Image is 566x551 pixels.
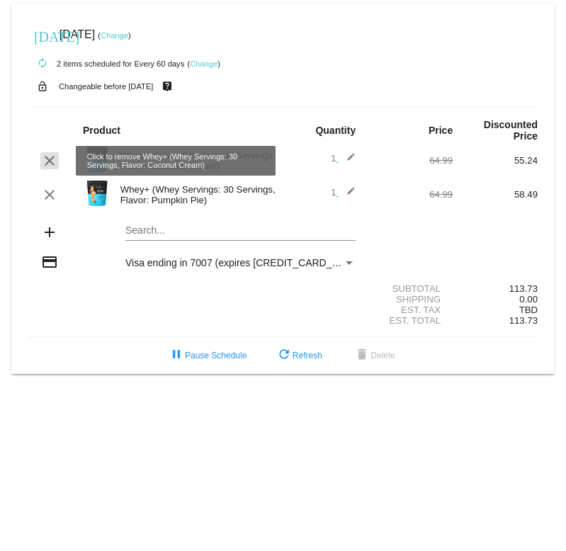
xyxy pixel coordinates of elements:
small: ( ) [98,31,131,40]
mat-icon: autorenew [34,55,51,72]
a: Change [190,59,217,68]
img: Image-1l-Whey-2lb-Coconut-Cream-Pie-1000x1000-1.png [83,145,111,174]
div: 113.73 [453,283,538,294]
mat-icon: [DATE] [34,27,51,44]
div: Subtotal [368,283,453,294]
mat-icon: edit [339,152,356,169]
div: Shipping [368,294,453,305]
span: Refresh [276,351,322,360]
mat-icon: clear [41,186,58,203]
mat-icon: add [41,224,58,241]
mat-icon: live_help [159,77,176,96]
div: 64.99 [368,155,453,166]
button: Refresh [264,343,334,368]
mat-icon: clear [41,152,58,169]
img: Image-1-Carousel-Whey-2lb-Pumpkin-Pie-no-badge.png [83,179,111,208]
div: 58.49 [453,189,538,200]
div: Whey+ (Whey Servings: 30 Servings, Flavor: Coconut Cream) [113,150,283,171]
input: Search... [125,225,356,237]
span: Visa ending in 7007 (expires [CREDIT_CARD_DATA]) [125,257,363,268]
mat-select: Payment Method [125,257,356,268]
div: Est. Total [368,315,453,326]
mat-icon: refresh [276,347,293,364]
small: Changeable before [DATE] [59,82,154,91]
mat-icon: delete [353,347,370,364]
span: Pause Schedule [168,351,247,360]
span: 1 [331,187,356,198]
button: Pause Schedule [157,343,258,368]
div: Est. Tax [368,305,453,315]
div: Whey+ (Whey Servings: 30 Servings, Flavor: Pumpkin Pie) [113,184,283,205]
strong: Price [429,125,453,136]
small: ( ) [187,59,220,68]
div: 64.99 [368,189,453,200]
strong: Discounted Price [484,119,538,142]
mat-icon: pause [168,347,185,364]
span: 113.73 [509,315,538,326]
small: 2 items scheduled for Every 60 days [28,59,184,68]
button: Delete [342,343,407,368]
strong: Quantity [315,125,356,136]
mat-icon: lock_open [34,77,51,96]
mat-icon: edit [339,186,356,203]
mat-icon: credit_card [41,254,58,271]
a: Change [101,31,128,40]
span: 1 [331,153,356,164]
div: 55.24 [453,155,538,166]
span: 0.00 [519,294,538,305]
span: TBD [519,305,538,315]
strong: Product [83,125,120,136]
span: Delete [353,351,395,360]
